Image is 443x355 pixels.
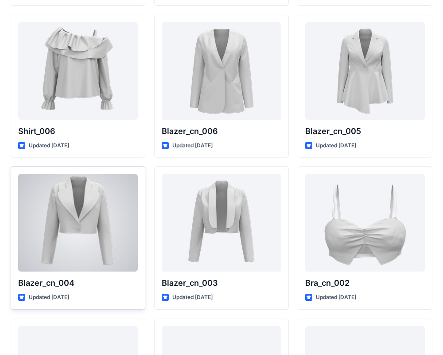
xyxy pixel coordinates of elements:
[305,125,425,138] p: Blazer_cn_005
[162,174,281,272] a: Blazer_cn_003
[162,125,281,138] p: Blazer_cn_006
[316,141,356,150] p: Updated [DATE]
[162,277,281,289] p: Blazer_cn_003
[305,277,425,289] p: Bra_cn_002
[162,22,281,120] a: Blazer_cn_006
[172,293,213,302] p: Updated [DATE]
[18,22,138,120] a: Shirt_006
[305,174,425,272] a: Bra_cn_002
[29,141,69,150] p: Updated [DATE]
[305,22,425,120] a: Blazer_cn_005
[18,174,138,272] a: Blazer_cn_004
[29,293,69,302] p: Updated [DATE]
[172,141,213,150] p: Updated [DATE]
[18,125,138,138] p: Shirt_006
[18,277,138,289] p: Blazer_cn_004
[316,293,356,302] p: Updated [DATE]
